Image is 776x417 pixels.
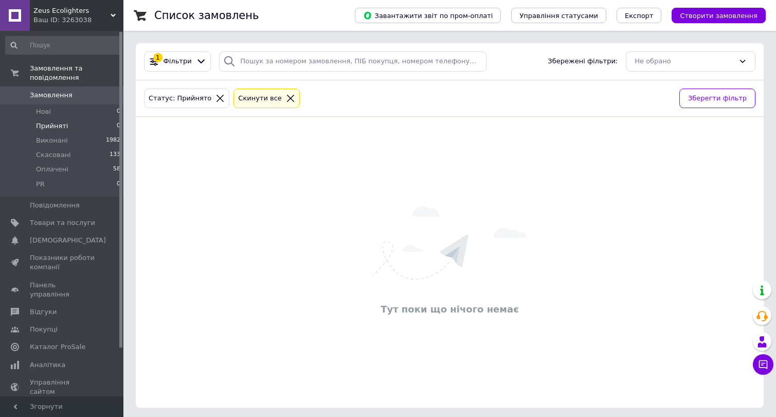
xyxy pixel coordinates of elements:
[661,11,766,19] a: Створити замовлення
[30,360,65,370] span: Аналітика
[363,11,493,20] span: Завантажити звіт по пром-оплаті
[30,91,73,100] span: Замовлення
[30,281,95,299] span: Панель управління
[30,236,106,245] span: [DEMOGRAPHIC_DATA]
[30,218,95,228] span: Товари та послуги
[511,8,606,23] button: Управління статусами
[30,307,57,317] span: Відгуки
[36,165,68,174] span: Оплачені
[679,89,755,109] button: Зберегти фільтр
[117,121,120,131] span: 0
[30,253,95,272] span: Показники роботи компанії
[36,180,45,189] span: PR
[30,64,123,82] span: Замовлення та повідомлення
[680,12,757,20] span: Створити замовлення
[30,378,95,396] span: Управління сайтом
[117,107,120,116] span: 0
[753,354,773,375] button: Чат з покупцем
[625,12,654,20] span: Експорт
[141,303,759,316] div: Тут поки що нічого немає
[164,57,192,66] span: Фільтри
[153,53,163,62] div: 1
[617,8,662,23] button: Експорт
[33,15,123,25] div: Ваш ID: 3263038
[236,93,284,104] div: Cкинути все
[113,165,120,174] span: 58
[688,93,747,104] span: Зберегти фільтр
[355,8,501,23] button: Завантажити звіт по пром-оплаті
[36,150,71,160] span: Скасовані
[147,93,213,104] div: Статус: Прийнято
[672,8,766,23] button: Створити замовлення
[154,9,259,22] h1: Список замовлень
[36,107,51,116] span: Нові
[548,57,618,66] span: Збережені фільтри:
[36,121,68,131] span: Прийняті
[30,342,85,352] span: Каталог ProSale
[5,36,121,55] input: Пошук
[30,325,58,334] span: Покупці
[106,136,120,145] span: 1982
[219,51,486,72] input: Пошук за номером замовлення, ПІБ покупця, номером телефону, Email, номером накладної
[33,6,111,15] span: Zeus Ecolighters
[110,150,120,160] span: 133
[635,56,734,67] div: Не обрано
[117,180,120,189] span: 0
[30,201,80,210] span: Повідомлення
[36,136,68,145] span: Виконані
[519,12,598,20] span: Управління статусами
